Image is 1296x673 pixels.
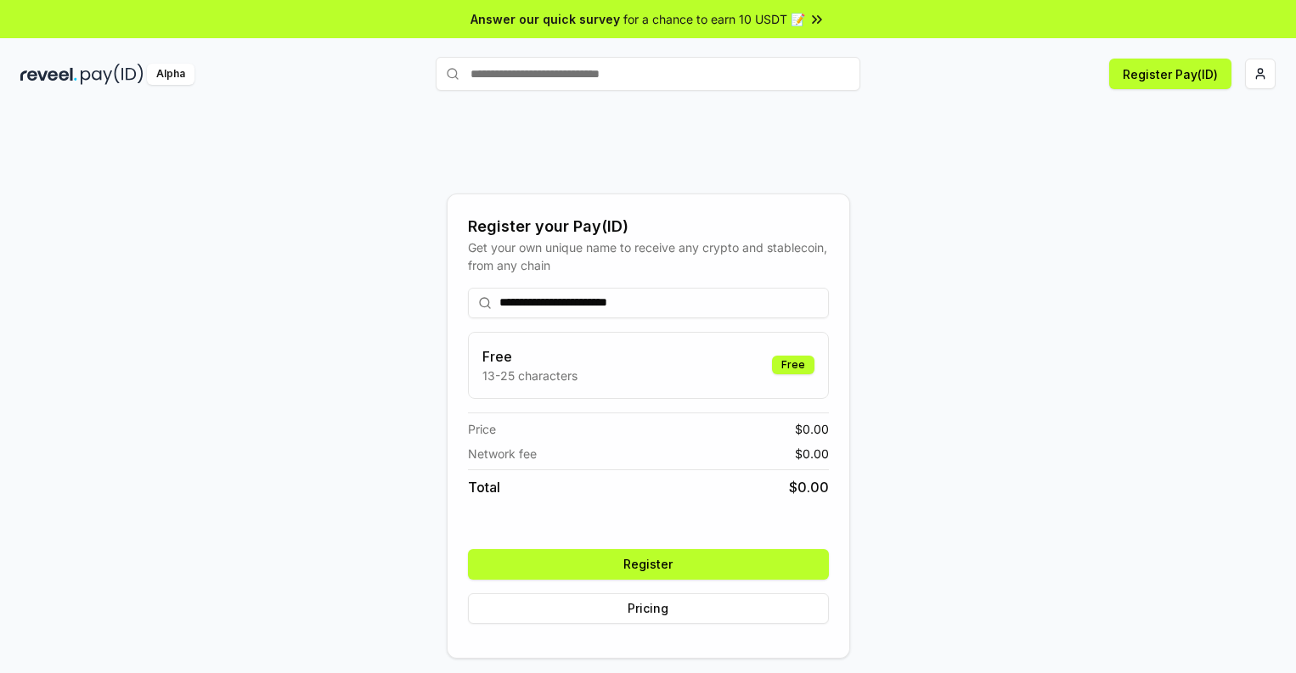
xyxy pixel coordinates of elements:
[471,10,620,28] span: Answer our quick survey
[468,477,500,497] span: Total
[81,64,144,85] img: pay_id
[468,445,537,463] span: Network fee
[623,10,805,28] span: for a chance to earn 10 USDT 📝
[772,356,814,374] div: Free
[482,367,578,384] p: 13-25 characters
[468,593,829,624] button: Pricing
[468,215,829,238] div: Register your Pay(ID)
[468,549,829,580] button: Register
[20,64,77,85] img: reveel_dark
[795,420,829,438] span: $ 0.00
[789,477,829,497] span: $ 0.00
[795,445,829,463] span: $ 0.00
[468,238,829,274] div: Get your own unique name to receive any crypto and stablecoin, from any chain
[482,346,578,367] h3: Free
[147,64,194,85] div: Alpha
[468,420,496,438] span: Price
[1109,59,1231,89] button: Register Pay(ID)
